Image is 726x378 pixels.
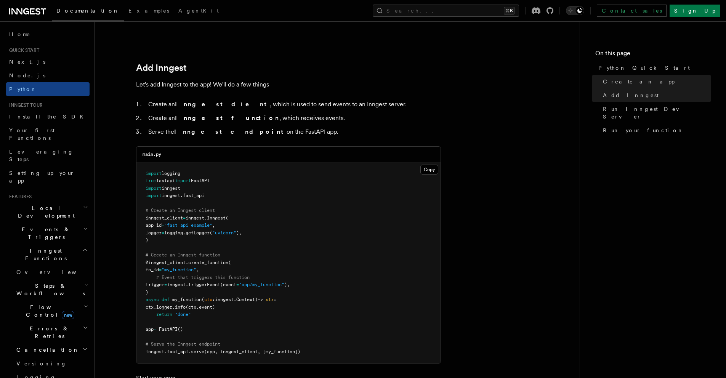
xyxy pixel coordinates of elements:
button: Flow Controlnew [13,300,90,322]
span: app [146,327,154,332]
span: () [178,327,183,332]
span: "done" [175,312,191,317]
span: . [204,215,207,221]
a: Versioning [13,357,90,370]
span: AgentKit [178,8,219,14]
span: : [274,297,276,302]
button: Search...⌘K [373,5,519,17]
span: ), [284,282,290,287]
span: logger [146,230,162,235]
strong: Inngest client [175,101,270,108]
span: Add Inngest [603,91,659,99]
span: str [266,297,274,302]
span: Errors & Retries [13,325,83,340]
span: (ctx.event) [186,304,215,310]
span: inngest_client [146,215,183,221]
span: "my_function" [162,267,196,272]
a: Add Inngest [136,62,187,73]
span: Versioning [16,360,67,367]
span: Next.js [9,59,45,65]
span: . [234,297,236,302]
a: Node.js [6,69,90,82]
span: ( [210,230,212,235]
a: Examples [124,2,174,21]
span: "uvicorn" [212,230,236,235]
span: Overview [16,269,95,275]
a: Setting up your app [6,166,90,187]
span: getLogger [186,230,210,235]
span: Run Inngest Dev Server [603,105,711,120]
span: . [154,304,156,310]
button: Errors & Retries [13,322,90,343]
h4: On this page [595,49,711,61]
span: Python [9,86,37,92]
strong: Inngest endpoint [174,128,287,135]
span: FastAPI [191,178,210,183]
span: new [62,311,74,319]
a: Create an app [600,75,711,88]
span: Install the SDK [9,114,88,120]
span: Setting up your app [9,170,75,184]
span: Python Quick Start [598,64,690,72]
span: ) [146,237,148,243]
span: "fast_api_example" [164,223,212,228]
span: Local Development [6,204,83,219]
span: fn_id [146,267,159,272]
a: Add Inngest [600,88,711,102]
a: Documentation [52,2,124,21]
span: app_id [146,223,162,228]
span: TriggerEvent [188,282,220,287]
span: inngest [146,349,164,354]
span: = [159,267,162,272]
span: logging [162,171,180,176]
a: Overview [13,265,90,279]
a: Leveraging Steps [6,145,90,166]
span: , [212,223,215,228]
button: Local Development [6,201,90,223]
span: Inngest [207,215,226,221]
span: . [188,349,191,354]
a: Run Inngest Dev Server [600,102,711,123]
button: Cancellation [13,343,90,357]
a: Python Quick Start [595,61,711,75]
span: fast_api [167,349,188,354]
span: : [212,297,215,302]
span: , [196,267,199,272]
span: ), [236,230,242,235]
a: Home [6,27,90,41]
span: Your first Functions [9,127,54,141]
strong: Inngest function [175,114,279,122]
span: Documentation [56,8,119,14]
a: Your first Functions [6,123,90,145]
span: Node.js [9,72,45,78]
span: async [146,297,159,302]
span: ( [202,297,204,302]
span: ctx [204,297,212,302]
span: my_function [172,297,202,302]
span: = [162,230,164,235]
span: import [175,178,191,183]
button: Inngest Functions [6,244,90,265]
span: inngest [215,297,234,302]
span: = [154,327,156,332]
span: inngest [186,215,204,221]
button: Events & Triggers [6,223,90,244]
a: Python [6,82,90,96]
span: Create an app [603,78,675,85]
span: Inngest Functions [6,247,82,262]
span: Flow Control [13,303,84,319]
span: (app, inngest_client, [my_function]) [204,349,300,354]
span: fastapi [156,178,175,183]
span: Events & Triggers [6,226,83,241]
span: info [175,304,186,310]
span: = [183,215,186,221]
span: Leveraging Steps [9,149,74,162]
span: Context) [236,297,258,302]
a: Sign Up [670,5,720,17]
a: Install the SDK [6,110,90,123]
span: FastAPI [159,327,178,332]
span: Cancellation [13,346,79,354]
span: (event [220,282,236,287]
span: def [162,297,170,302]
a: Run your function [600,123,711,137]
